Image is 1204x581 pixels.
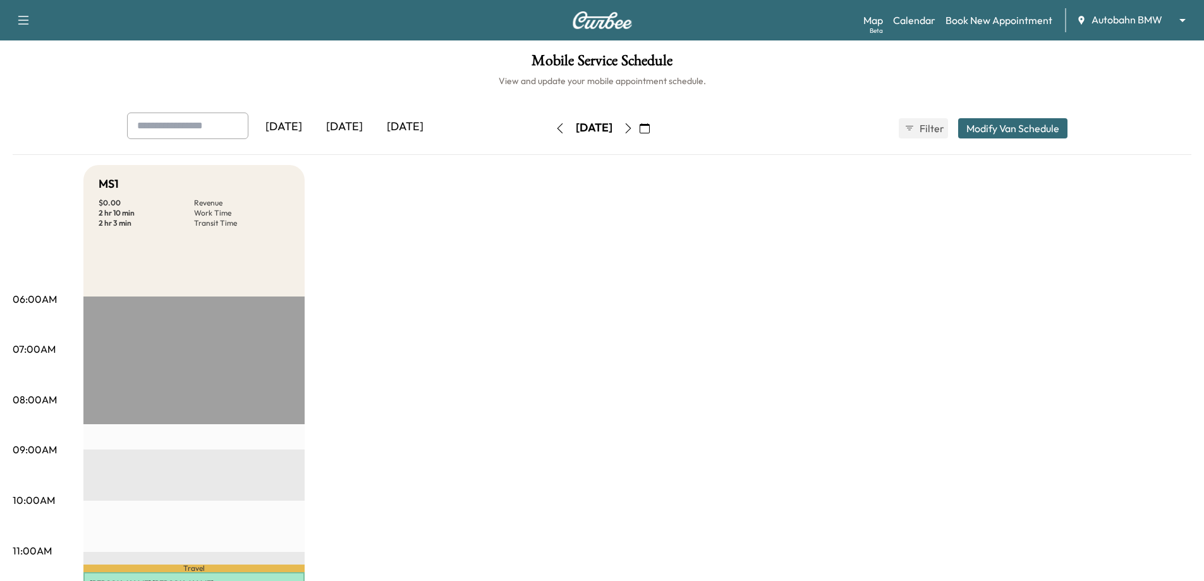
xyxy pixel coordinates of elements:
div: [DATE] [253,113,314,142]
p: Revenue [194,198,289,208]
div: [DATE] [375,113,435,142]
p: Work Time [194,208,289,218]
a: Book New Appointment [946,13,1052,28]
h1: Mobile Service Schedule [13,53,1191,75]
span: Autobahn BMW [1092,13,1162,27]
a: MapBeta [863,13,883,28]
div: [DATE] [314,113,375,142]
p: Travel [83,565,305,572]
p: 08:00AM [13,392,57,407]
div: Beta [870,26,883,35]
p: 07:00AM [13,341,56,357]
p: 11:00AM [13,543,52,558]
a: Calendar [893,13,935,28]
img: Curbee Logo [572,11,633,29]
button: Modify Van Schedule [958,118,1067,138]
p: 06:00AM [13,291,57,307]
p: $ 0.00 [99,198,194,208]
p: Transit Time [194,218,289,228]
p: 2 hr 10 min [99,208,194,218]
button: Filter [899,118,948,138]
span: Filter [920,121,942,136]
p: 2 hr 3 min [99,218,194,228]
p: 09:00AM [13,442,57,457]
p: 10:00AM [13,492,55,508]
div: [DATE] [576,120,612,136]
h6: View and update your mobile appointment schedule. [13,75,1191,87]
h5: MS1 [99,175,119,193]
